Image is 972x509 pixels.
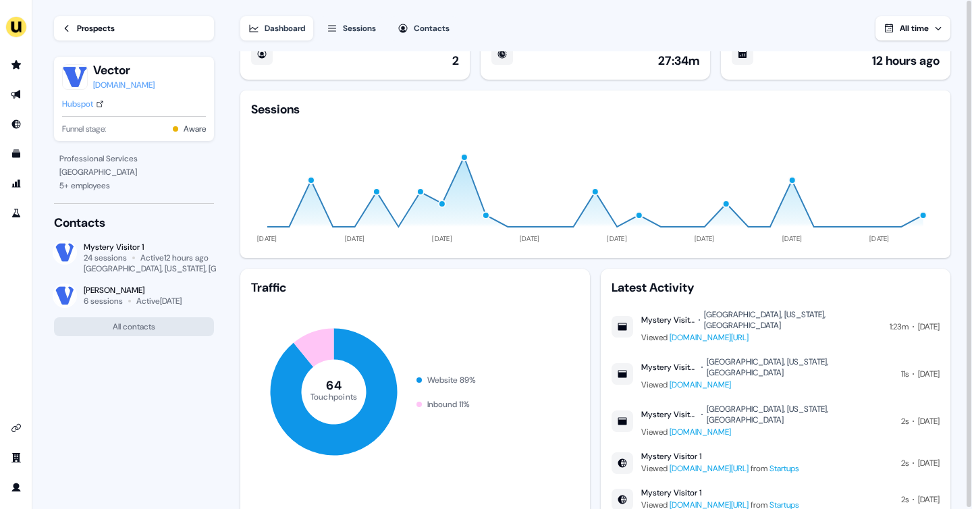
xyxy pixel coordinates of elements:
[5,143,27,165] a: Go to templates
[641,409,697,420] div: Mystery Visitor 1
[918,493,940,506] div: [DATE]
[62,97,93,111] div: Hubspot
[5,84,27,105] a: Go to outbound experience
[641,331,882,344] div: Viewed
[62,97,104,111] a: Hubspot
[5,54,27,76] a: Go to prospects
[427,373,476,387] div: Website 89 %
[5,173,27,194] a: Go to attribution
[769,463,799,474] a: Startups
[84,242,214,252] div: Mystery Visitor 1
[77,22,115,35] div: Prospects
[607,234,628,243] tspan: [DATE]
[612,279,940,296] div: Latest Activity
[310,391,358,402] tspan: Touchpoints
[84,252,127,263] div: 24 sessions
[704,309,882,331] div: [GEOGRAPHIC_DATA], [US_STATE], [GEOGRAPHIC_DATA]
[5,477,27,498] a: Go to profile
[918,320,940,333] div: [DATE]
[901,367,909,381] div: 11s
[5,203,27,224] a: Go to experiments
[389,16,458,41] button: Contacts
[59,179,209,192] div: 5 + employees
[93,78,155,92] a: [DOMAIN_NAME]
[890,320,909,333] div: 1:23m
[5,113,27,135] a: Go to Inbound
[84,263,286,274] div: [GEOGRAPHIC_DATA], [US_STATE], [GEOGRAPHIC_DATA]
[670,379,731,390] a: [DOMAIN_NAME]
[62,122,106,136] span: Funnel stage:
[641,362,697,373] div: Mystery Visitor 1
[258,234,278,243] tspan: [DATE]
[251,101,300,117] div: Sessions
[84,296,123,306] div: 6 sessions
[414,22,450,35] div: Contacts
[452,53,459,69] div: 2
[901,493,909,506] div: 2s
[136,296,182,306] div: Active [DATE]
[251,279,579,296] div: Traffic
[641,378,893,392] div: Viewed
[343,22,376,35] div: Sessions
[84,285,182,296] div: [PERSON_NAME]
[59,165,209,179] div: [GEOGRAPHIC_DATA]
[872,53,940,69] div: 12 hours ago
[59,152,209,165] div: Professional Services
[695,234,715,243] tspan: [DATE]
[5,417,27,439] a: Go to integrations
[327,377,342,394] tspan: 64
[345,234,365,243] tspan: [DATE]
[641,487,701,498] div: Mystery Visitor 1
[670,332,749,343] a: [DOMAIN_NAME][URL]
[918,367,940,381] div: [DATE]
[900,23,929,34] span: All time
[869,234,890,243] tspan: [DATE]
[319,16,384,41] button: Sessions
[901,414,909,428] div: 2s
[54,16,214,41] a: Prospects
[707,356,893,378] div: [GEOGRAPHIC_DATA], [US_STATE], [GEOGRAPHIC_DATA]
[641,462,799,475] div: Viewed from
[54,317,214,336] button: All contacts
[875,16,950,41] button: All time
[670,463,749,474] a: [DOMAIN_NAME][URL]
[93,62,155,78] button: Vector
[140,252,209,263] div: Active 12 hours ago
[670,427,731,437] a: [DOMAIN_NAME]
[184,122,206,136] button: Aware
[901,456,909,470] div: 2s
[520,234,540,243] tspan: [DATE]
[707,404,893,425] div: [GEOGRAPHIC_DATA], [US_STATE], [GEOGRAPHIC_DATA]
[641,315,695,325] div: Mystery Visitor 1
[918,456,940,470] div: [DATE]
[427,398,470,411] div: Inbound 11 %
[265,22,305,35] div: Dashboard
[5,447,27,468] a: Go to team
[54,215,214,231] div: Contacts
[240,16,313,41] button: Dashboard
[641,425,893,439] div: Viewed
[641,451,701,462] div: Mystery Visitor 1
[658,53,699,69] div: 27:34m
[782,234,803,243] tspan: [DATE]
[433,234,453,243] tspan: [DATE]
[918,414,940,428] div: [DATE]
